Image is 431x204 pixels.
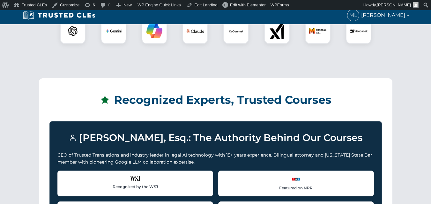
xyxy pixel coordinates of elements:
span: [PERSON_NAME] [361,11,410,19]
img: Copilot Logo [146,23,162,39]
div: Copilot [142,18,167,44]
div: ChatGPT [60,18,85,44]
img: Gemini Logo [106,23,122,39]
img: Wall Street Journal [130,176,140,181]
span: [PERSON_NAME] [377,3,411,7]
p: Featured on NPR [224,185,368,191]
img: DeepSeek Logo [350,22,368,40]
img: CoCounsel Logo [228,23,244,39]
div: CoCounsel [223,18,249,44]
div: Mistral AI [305,18,331,44]
div: DeepSeek [346,18,371,44]
h3: [PERSON_NAME], Esq.: The Authority Behind Our Courses [57,129,374,146]
div: xAI [264,18,290,44]
span: ML [347,10,359,21]
h2: Recognized Experts, Trusted Courses [49,89,382,111]
p: Recognized by the WSJ [63,184,208,190]
img: xAI Logo [269,23,285,39]
img: NPR [291,176,301,182]
img: Mistral AI Logo [309,22,327,40]
p: CEO of Trusted Translations and industry leader in legal AI technology with 15+ years experience.... [57,151,374,166]
div: Gemini [101,18,126,44]
img: Trusted CLEs [21,11,97,20]
div: Claude [182,18,208,44]
img: ChatGPT Logo [63,22,82,40]
span: Edit with Elementor [230,3,266,7]
img: Claude Logo [186,22,204,40]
